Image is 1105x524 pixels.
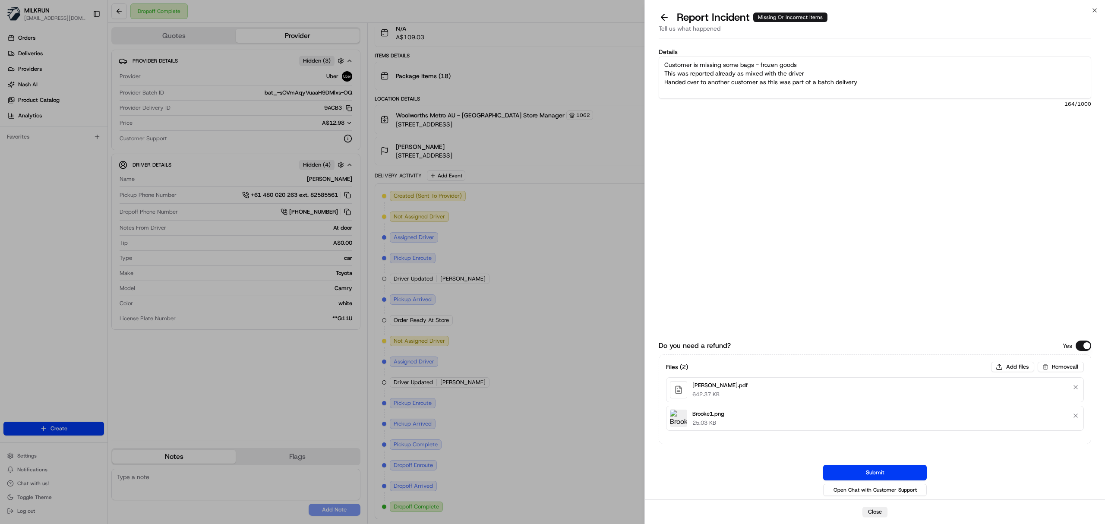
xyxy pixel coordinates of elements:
button: Close [862,507,887,517]
h3: Files ( 2 ) [666,363,688,371]
div: Missing Or Incorrect Items [753,13,827,22]
button: Remove file [1070,410,1082,422]
p: 642.37 KB [692,391,748,398]
button: Open Chat with Customer Support [823,484,927,496]
span: 164 /1000 [659,101,1091,107]
img: Brooke1.png [670,410,687,427]
p: Yes [1063,341,1072,350]
label: Details [659,49,1091,55]
p: Report Incident [677,10,827,24]
button: Removeall [1038,362,1084,372]
p: Brooke1.png [692,410,724,418]
button: Add files [991,362,1034,372]
textarea: Customer is missing some bags - frozen goods This was reported already as mixed with the driver H... [659,57,1091,99]
div: Tell us what happened [659,24,1091,38]
label: Do you need a refund? [659,341,731,351]
button: Submit [823,465,927,480]
p: 25.03 KB [692,419,724,427]
p: [PERSON_NAME].pdf [692,381,748,390]
button: Remove file [1070,381,1082,393]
